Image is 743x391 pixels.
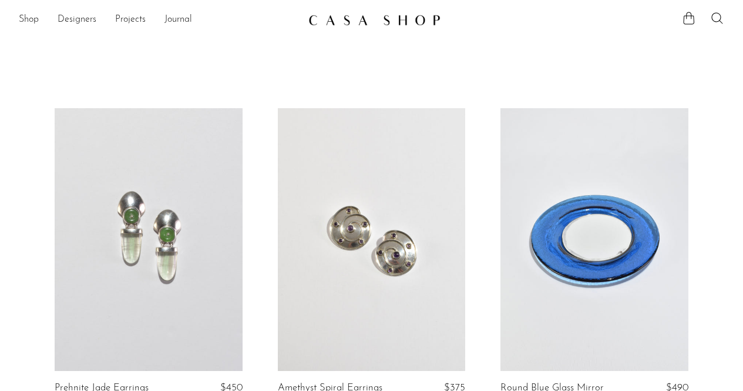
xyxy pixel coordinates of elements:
[19,10,299,30] nav: Desktop navigation
[115,12,146,28] a: Projects
[58,12,96,28] a: Designers
[19,12,39,28] a: Shop
[19,10,299,30] ul: NEW HEADER MENU
[164,12,192,28] a: Journal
